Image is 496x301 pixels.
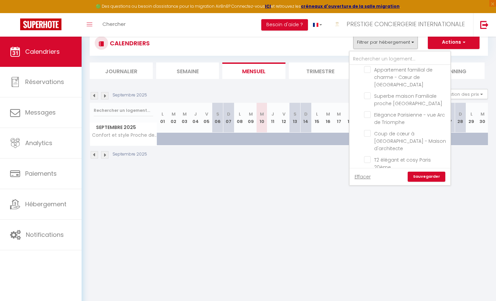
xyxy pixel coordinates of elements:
th: 10 [256,103,267,133]
img: logout [480,20,489,29]
th: 08 [234,103,245,133]
th: 15 [311,103,322,133]
th: 18 [345,103,356,133]
abbr: V [282,111,285,117]
th: 13 [289,103,301,133]
p: Septembre 2025 [112,92,147,98]
abbr: D [227,111,230,117]
abbr: L [470,111,472,117]
a: Sauvegarder [408,172,445,182]
span: Paiements [25,169,57,178]
span: Superbe maison Familiale proche [GEOGRAPHIC_DATA] [374,93,442,107]
img: ... [332,19,342,29]
abbr: M [183,111,187,117]
abbr: L [239,111,241,117]
span: Septembre 2025 [90,123,157,132]
abbr: M [172,111,176,117]
span: Coup de cœur à [GEOGRAPHIC_DATA] - Maison d'architecte [374,130,446,152]
abbr: J [194,111,197,117]
abbr: S [294,111,297,117]
div: Filtrer par hébergement [349,51,451,186]
abbr: S [216,111,219,117]
span: Analytics [25,139,52,147]
abbr: J [271,111,274,117]
li: Trimestre [289,62,352,79]
a: ICI [265,3,271,9]
button: Filtrer par hébergement [353,36,418,49]
th: 07 [223,103,234,133]
li: Mensuel [222,62,285,79]
abbr: L [316,111,318,117]
th: 30 [477,103,488,133]
a: ... PRESTIGE CONCIERGERIE INTERNATIONALE [327,13,473,37]
span: Chercher [102,20,126,28]
input: Rechercher un logement... [350,53,450,65]
h3: CALENDRIERS [108,36,150,51]
button: Actions [428,36,480,49]
a: Chercher [97,13,131,37]
abbr: V [205,111,208,117]
abbr: L [162,111,164,117]
span: Réservations [25,78,64,86]
th: 11 [267,103,278,133]
th: 01 [157,103,168,133]
th: 28 [455,103,466,133]
span: T2 élégant et cosy Paris 20ème [374,157,431,171]
a: Effacer [355,173,371,180]
th: 16 [322,103,333,133]
li: Journalier [90,62,153,79]
th: 14 [300,103,311,133]
span: Notifications [26,230,64,239]
abbr: D [459,111,462,117]
th: 29 [466,103,477,133]
abbr: M [326,111,330,117]
abbr: M [481,111,485,117]
img: Super Booking [20,18,61,30]
span: Appartement familial de charme - Cœur de [GEOGRAPHIC_DATA] [374,67,433,88]
abbr: M [260,111,264,117]
span: Hébergement [25,200,66,208]
li: Planning [421,62,485,79]
button: Gestion des prix [438,89,488,99]
span: Elégance Parisienne - vue Arc de Triomphe [374,112,445,126]
span: Confort et style Proche de [GEOGRAPHIC_DATA] [91,133,158,138]
th: 17 [333,103,345,133]
abbr: M [249,111,253,117]
th: 06 [212,103,223,133]
th: 03 [179,103,190,133]
span: Calendriers [25,47,60,56]
button: Ouvrir le widget de chat LiveChat [5,3,26,23]
span: Messages [25,108,56,117]
th: 12 [278,103,289,133]
span: PRESTIGE CONCIERGERIE INTERNATIONALE [347,20,465,28]
th: 04 [190,103,201,133]
p: Septembre 2025 [112,151,147,158]
abbr: D [304,111,308,117]
li: Semaine [156,62,219,79]
th: 02 [168,103,179,133]
button: Besoin d'aide ? [261,19,308,31]
input: Rechercher un logement... [94,104,153,117]
a: créneaux d'ouverture de la salle migration [301,3,400,9]
th: 09 [245,103,256,133]
th: 05 [201,103,212,133]
abbr: M [337,111,341,117]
